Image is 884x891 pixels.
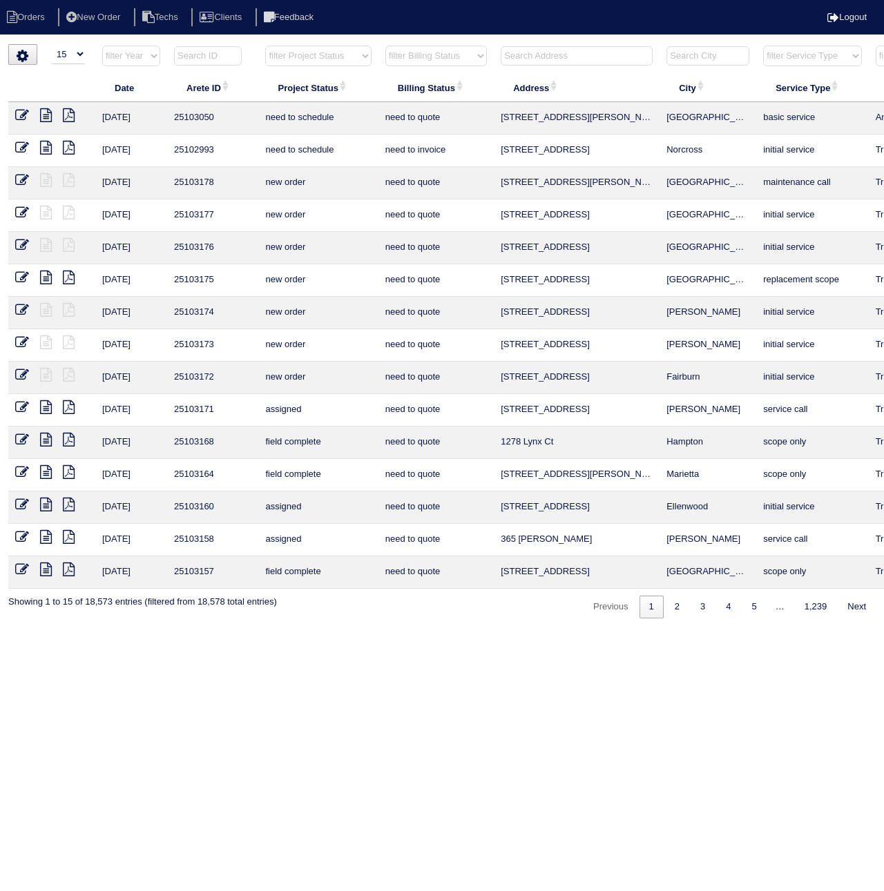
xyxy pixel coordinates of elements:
td: 365 [PERSON_NAME] [494,524,660,556]
td: [PERSON_NAME] [660,297,756,329]
td: 25103172 [167,362,258,394]
td: [STREET_ADDRESS] [494,394,660,427]
td: field complete [258,427,378,459]
td: basic service [756,102,868,135]
td: [DATE] [95,491,167,524]
td: [GEOGRAPHIC_DATA] [660,199,756,232]
td: [PERSON_NAME] [660,524,756,556]
td: [DATE] [95,199,167,232]
li: Techs [134,8,189,27]
td: field complete [258,459,378,491]
a: Clients [191,12,253,22]
a: Techs [134,12,189,22]
td: 25103164 [167,459,258,491]
th: Billing Status: activate to sort column ascending [378,73,494,102]
td: need to quote [378,556,494,589]
a: Next [838,596,876,618]
td: Ellenwood [660,491,756,524]
td: need to quote [378,199,494,232]
td: assigned [258,394,378,427]
input: Search Address [501,46,653,66]
a: Previous [584,596,638,618]
td: initial service [756,135,868,167]
td: [STREET_ADDRESS] [494,232,660,264]
td: [STREET_ADDRESS] [494,556,660,589]
td: new order [258,362,378,394]
td: need to quote [378,427,494,459]
td: need to quote [378,329,494,362]
td: need to schedule [258,135,378,167]
th: Address: activate to sort column ascending [494,73,660,102]
td: [DATE] [95,556,167,589]
td: [DATE] [95,524,167,556]
th: City: activate to sort column ascending [660,73,756,102]
td: [STREET_ADDRESS][PERSON_NAME] [494,167,660,199]
td: need to quote [378,394,494,427]
td: [GEOGRAPHIC_DATA] [660,556,756,589]
td: need to schedule [258,102,378,135]
td: [GEOGRAPHIC_DATA] [660,232,756,264]
td: need to quote [378,297,494,329]
td: service call [756,394,868,427]
td: need to quote [378,102,494,135]
td: need to quote [378,264,494,297]
td: [DATE] [95,232,167,264]
td: [GEOGRAPHIC_DATA] [660,167,756,199]
td: field complete [258,556,378,589]
td: [DATE] [95,135,167,167]
td: assigned [258,491,378,524]
li: Feedback [256,8,325,27]
td: [STREET_ADDRESS] [494,329,660,362]
td: [DATE] [95,427,167,459]
td: [GEOGRAPHIC_DATA] [660,102,756,135]
td: new order [258,329,378,362]
td: 25103050 [167,102,258,135]
td: [STREET_ADDRESS] [494,362,660,394]
li: New Order [58,8,131,27]
td: initial service [756,199,868,232]
td: Hampton [660,427,756,459]
td: replacement scope [756,264,868,297]
td: 25103160 [167,491,258,524]
td: [STREET_ADDRESS] [494,199,660,232]
td: [STREET_ADDRESS][PERSON_NAME] [494,459,660,491]
a: 1 [640,596,664,618]
td: initial service [756,362,868,394]
td: [DATE] [95,102,167,135]
td: 25103176 [167,232,258,264]
td: 25103174 [167,297,258,329]
td: [STREET_ADDRESS] [494,264,660,297]
td: [STREET_ADDRESS] [494,297,660,329]
a: 3 [691,596,715,618]
td: new order [258,264,378,297]
td: assigned [258,524,378,556]
input: Search ID [174,46,242,66]
td: scope only [756,459,868,491]
td: scope only [756,556,868,589]
td: [DATE] [95,329,167,362]
a: 2 [665,596,689,618]
td: need to quote [378,232,494,264]
a: 5 [742,596,766,618]
td: 25103178 [167,167,258,199]
td: need to quote [378,459,494,491]
td: [PERSON_NAME] [660,329,756,362]
td: 25103173 [167,329,258,362]
th: Project Status: activate to sort column ascending [258,73,378,102]
td: 25103175 [167,264,258,297]
td: [DATE] [95,264,167,297]
td: [GEOGRAPHIC_DATA] [660,264,756,297]
td: new order [258,199,378,232]
span: … [767,601,794,611]
th: Date [95,73,167,102]
td: 25103171 [167,394,258,427]
td: need to quote [378,167,494,199]
td: scope only [756,427,868,459]
td: 25103157 [167,556,258,589]
td: [DATE] [95,394,167,427]
a: 1,239 [795,596,837,618]
td: initial service [756,329,868,362]
input: Search City [666,46,749,66]
td: new order [258,232,378,264]
td: new order [258,297,378,329]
